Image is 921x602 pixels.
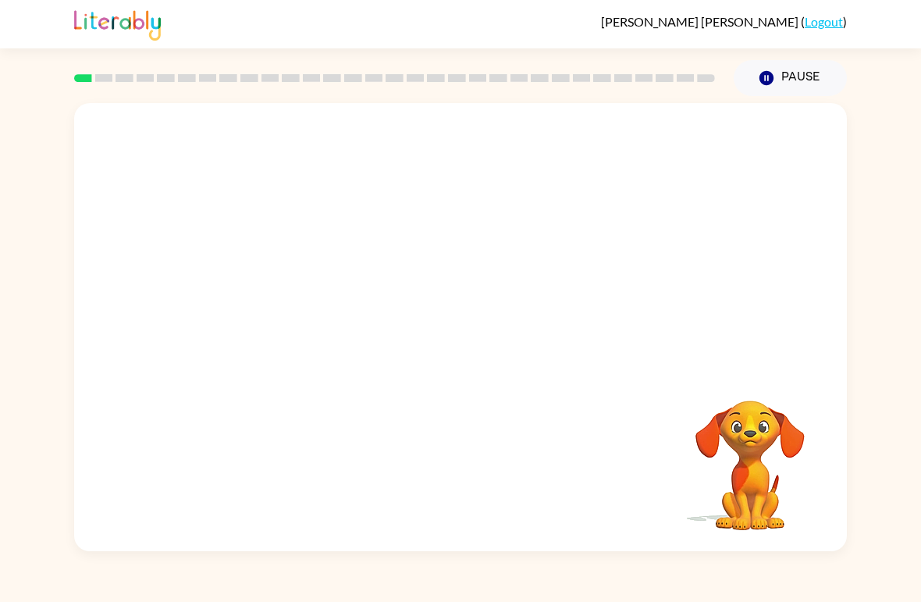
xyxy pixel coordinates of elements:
button: Pause [734,60,847,96]
div: ( ) [601,14,847,29]
img: Literably [74,6,161,41]
video: Your browser must support playing .mp4 files to use Literably. Please try using another browser. [672,376,828,533]
a: Logout [805,14,843,29]
span: [PERSON_NAME] [PERSON_NAME] [601,14,801,29]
